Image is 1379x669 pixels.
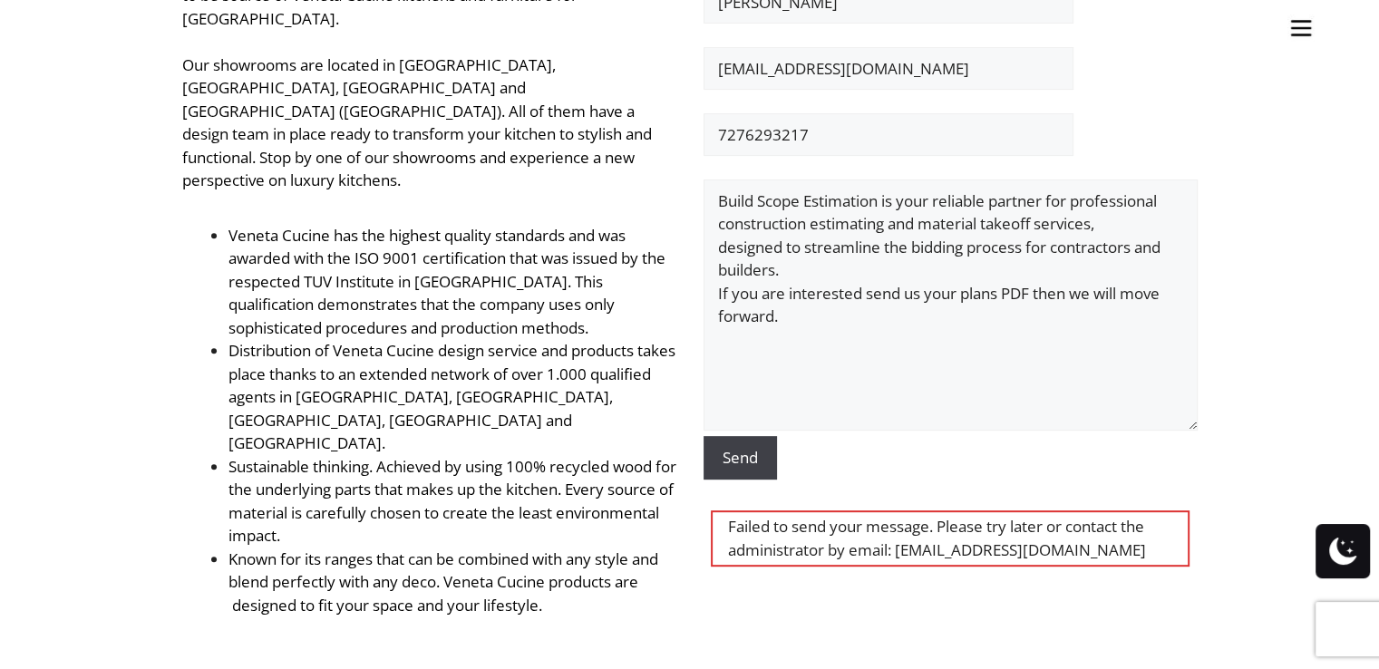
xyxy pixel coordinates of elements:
span: Our showrooms are located in [GEOGRAPHIC_DATA], [GEOGRAPHIC_DATA], [GEOGRAPHIC_DATA] and [GEOGRAP... [182,54,652,191]
span: Distribution of Veneta Cucine design service and products takes place thanks to an extended netwo... [228,340,675,453]
img: burger-menu-svgrepo-com-30x30.jpg [1287,15,1315,42]
input: Send [704,436,777,480]
span: Sustainable thinking. Achieved by using 100% recycled wood for the underlying parts that makes up... [228,456,676,547]
span: Veneta Cucine has the highest quality standards and was awarded with the ISO 9001 certification t... [228,225,665,338]
input: Phone Number [704,113,1073,157]
div: Failed to send your message. Please try later or contact the administrator by email: [EMAIL_ADDRE... [711,510,1190,567]
span: Known for its ranges that can be combined with any style and blend perfectly with any deco. Venet... [228,548,658,616]
input: E-mail [704,47,1073,91]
